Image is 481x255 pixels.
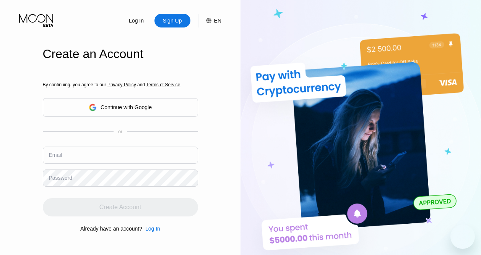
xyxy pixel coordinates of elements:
div: Continue with Google [101,104,152,110]
span: Privacy Policy [107,82,136,87]
div: Sign Up [162,17,183,24]
span: Terms of Service [146,82,180,87]
div: EN [214,18,221,24]
div: Continue with Google [43,98,198,117]
div: Already have an account? [80,226,142,232]
div: Log In [119,14,154,27]
div: By continuing, you agree to our [43,82,198,87]
div: Log In [142,226,160,232]
span: and [136,82,146,87]
div: Password [49,175,72,181]
div: EN [198,14,221,27]
div: Log In [128,17,145,24]
div: Create an Account [43,47,198,61]
div: or [118,129,122,134]
div: Log In [145,226,160,232]
iframe: Button to launch messaging window [450,224,475,249]
div: Email [49,152,62,158]
div: Sign Up [154,14,190,27]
